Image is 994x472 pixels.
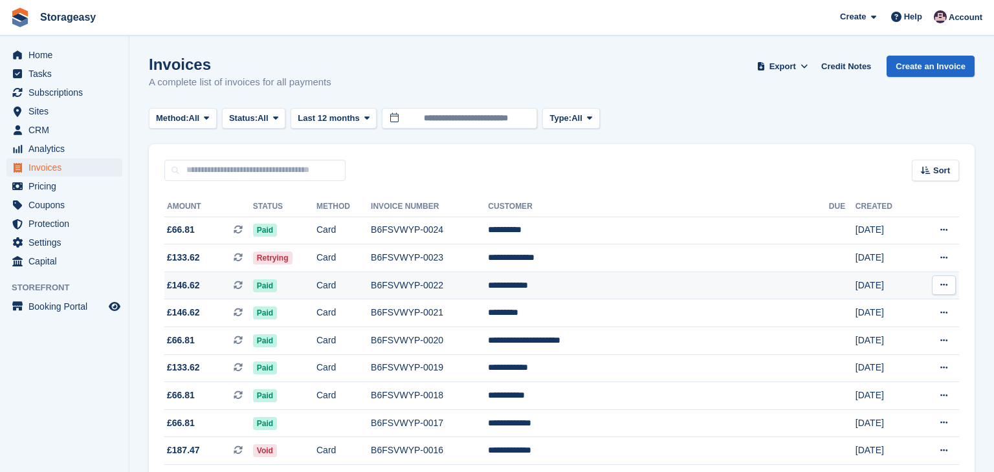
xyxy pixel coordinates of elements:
span: Export [769,60,796,73]
span: Paid [253,279,277,292]
th: Invoice Number [371,197,488,217]
th: Method [316,197,371,217]
span: £66.81 [167,389,195,402]
span: Pricing [28,177,106,195]
span: Account [949,11,982,24]
td: Card [316,327,371,355]
td: B6FSVWYP-0018 [371,382,488,410]
td: [DATE] [856,354,915,382]
span: Invoices [28,158,106,177]
button: Type: All [542,108,599,129]
td: [DATE] [856,299,915,327]
td: [DATE] [856,382,915,410]
a: menu [6,177,122,195]
td: B6FSVWYP-0019 [371,354,488,382]
span: £133.62 [167,251,200,264]
a: menu [6,196,122,214]
td: [DATE] [856,244,915,272]
span: £133.62 [167,361,200,374]
a: menu [6,102,122,120]
td: Card [316,217,371,244]
span: £146.62 [167,306,200,319]
span: Paid [253,306,277,319]
span: Coupons [28,196,106,214]
span: Capital [28,252,106,270]
th: Amount [164,197,253,217]
span: Paid [253,361,277,374]
span: Create [840,10,866,23]
a: menu [6,121,122,139]
th: Due [829,197,856,217]
span: Type: [549,112,571,125]
td: Card [316,244,371,272]
th: Customer [488,197,828,217]
td: [DATE] [856,409,915,437]
span: Subscriptions [28,83,106,102]
span: Home [28,46,106,64]
a: menu [6,83,122,102]
img: James Stewart [934,10,947,23]
span: Storefront [12,281,129,294]
a: menu [6,252,122,270]
td: Card [316,272,371,299]
a: Credit Notes [816,56,876,77]
td: B6FSVWYP-0020 [371,327,488,355]
a: menu [6,46,122,64]
td: Card [316,437,371,465]
th: Status [253,197,316,217]
a: Preview store [107,299,122,314]
button: Last 12 months [291,108,377,129]
span: Method: [156,112,189,125]
span: Protection [28,215,106,233]
td: B6FSVWYP-0016 [371,437,488,465]
td: Card [316,354,371,382]
img: stora-icon-8386f47178a22dfd0bd8f6a31ec36ba5ce8667c1dd55bd0f319d3a0aa187defe.svg [10,8,30,27]
span: £66.81 [167,416,195,430]
td: B6FSVWYP-0024 [371,217,488,244]
td: Card [316,299,371,327]
span: Booking Portal [28,297,106,316]
a: menu [6,65,122,83]
p: A complete list of invoices for all payments [149,75,331,90]
button: Status: All [222,108,285,129]
span: All [258,112,269,125]
span: £66.81 [167,334,195,347]
td: B6FSVWYP-0023 [371,244,488,272]
a: menu [6,233,122,252]
h1: Invoices [149,56,331,73]
span: Status: [229,112,258,125]
span: Void [253,444,277,457]
td: [DATE] [856,327,915,355]
td: [DATE] [856,437,915,465]
span: Help [904,10,922,23]
span: Sites [28,102,106,120]
span: £66.81 [167,223,195,237]
a: menu [6,158,122,177]
td: [DATE] [856,217,915,244]
a: Create an Invoice [887,56,975,77]
span: Paid [253,224,277,237]
a: menu [6,297,122,316]
span: Paid [253,417,277,430]
td: [DATE] [856,272,915,299]
span: Paid [253,389,277,402]
span: Paid [253,334,277,347]
span: Sort [933,164,950,177]
a: Storageasy [35,6,101,28]
span: CRM [28,121,106,139]
a: menu [6,215,122,233]
button: Method: All [149,108,217,129]
span: Analytics [28,140,106,158]
td: B6FSVWYP-0017 [371,409,488,437]
span: Tasks [28,65,106,83]
td: Card [316,382,371,410]
a: menu [6,140,122,158]
span: All [571,112,582,125]
td: B6FSVWYP-0021 [371,299,488,327]
td: B6FSVWYP-0022 [371,272,488,299]
span: All [189,112,200,125]
th: Created [856,197,915,217]
span: £187.47 [167,444,200,457]
button: Export [754,56,811,77]
span: Last 12 months [298,112,359,125]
